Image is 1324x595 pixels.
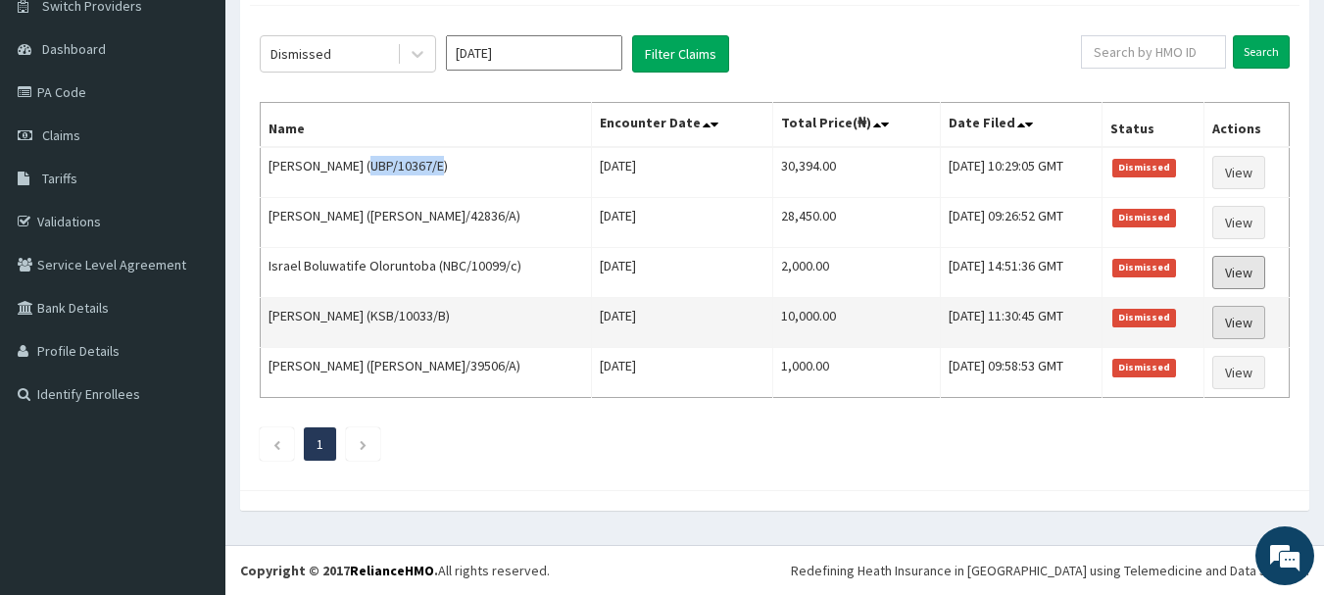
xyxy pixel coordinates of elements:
[940,348,1102,398] td: [DATE] 09:58:53 GMT
[592,103,773,148] th: Encounter Date
[261,348,592,398] td: [PERSON_NAME] ([PERSON_NAME]/39506/A)
[36,98,79,147] img: d_794563401_company_1708531726252_794563401
[940,147,1102,198] td: [DATE] 10:29:05 GMT
[317,435,323,453] a: Page 1 is your current page
[1212,156,1265,189] a: View
[1212,306,1265,339] a: View
[791,561,1309,580] div: Redefining Heath Insurance in [GEOGRAPHIC_DATA] using Telemedicine and Data Science!
[772,103,940,148] th: Total Price(₦)
[592,298,773,348] td: [DATE]
[940,298,1102,348] td: [DATE] 11:30:45 GMT
[359,435,368,453] a: Next page
[1112,209,1177,226] span: Dismissed
[321,10,368,57] div: Minimize live chat window
[1112,359,1177,376] span: Dismissed
[10,391,373,460] textarea: Type your message and hit 'Enter'
[42,40,106,58] span: Dashboard
[240,562,438,579] strong: Copyright © 2017 .
[114,174,270,372] span: We're online!
[940,248,1102,298] td: [DATE] 14:51:36 GMT
[42,126,80,144] span: Claims
[632,35,729,73] button: Filter Claims
[772,198,940,248] td: 28,450.00
[261,298,592,348] td: [PERSON_NAME] (KSB/10033/B)
[940,103,1102,148] th: Date Filed
[261,248,592,298] td: Israel Boluwatife Oloruntoba (NBC/10099/c)
[270,44,331,64] div: Dismissed
[225,545,1324,595] footer: All rights reserved.
[772,348,940,398] td: 1,000.00
[261,198,592,248] td: [PERSON_NAME] ([PERSON_NAME]/42836/A)
[592,147,773,198] td: [DATE]
[1112,309,1177,326] span: Dismissed
[261,103,592,148] th: Name
[1233,35,1290,69] input: Search
[1212,206,1265,239] a: View
[1212,356,1265,389] a: View
[446,35,622,71] input: Select Month and Year
[592,348,773,398] td: [DATE]
[261,147,592,198] td: [PERSON_NAME] (UBP/10367/E)
[592,248,773,298] td: [DATE]
[940,198,1102,248] td: [DATE] 09:26:52 GMT
[772,147,940,198] td: 30,394.00
[772,248,940,298] td: 2,000.00
[592,198,773,248] td: [DATE]
[350,562,434,579] a: RelianceHMO
[1102,103,1203,148] th: Status
[102,110,329,135] div: Chat with us now
[772,298,940,348] td: 10,000.00
[1112,259,1177,276] span: Dismissed
[1081,35,1226,69] input: Search by HMO ID
[272,435,281,453] a: Previous page
[1112,159,1177,176] span: Dismissed
[42,170,77,187] span: Tariffs
[1212,256,1265,289] a: View
[1203,103,1289,148] th: Actions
